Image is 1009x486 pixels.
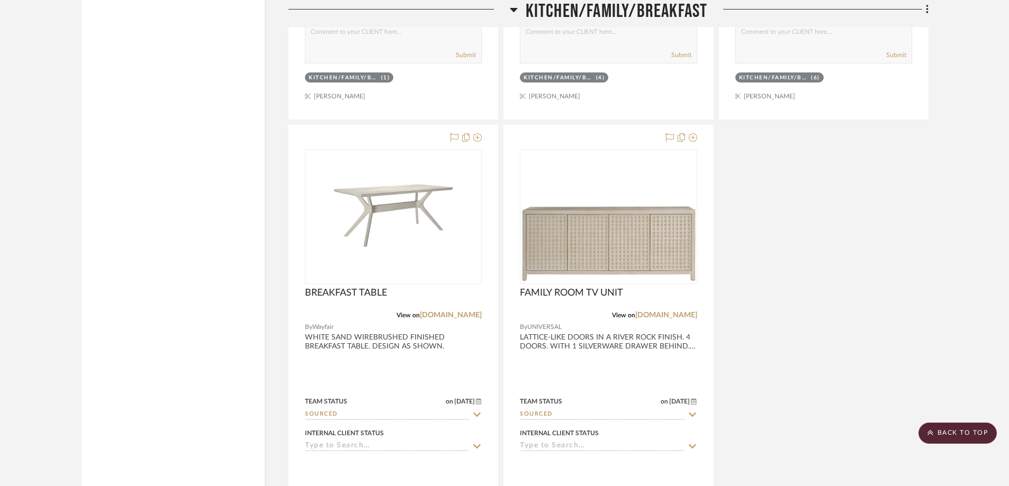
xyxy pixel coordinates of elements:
[520,322,527,332] span: By
[381,74,390,82] div: (1)
[661,398,668,405] span: on
[671,50,691,60] button: Submit
[811,74,820,82] div: (6)
[305,428,384,438] div: Internal Client Status
[446,398,453,405] span: on
[305,397,347,406] div: Team Status
[420,311,482,319] a: [DOMAIN_NAME]
[520,442,684,452] input: Type to Search…
[739,74,809,82] div: KITCHEN/FAMILY/BREAKFAST
[327,151,460,283] img: BREAKFAST TABLE
[397,312,420,318] span: View on
[305,287,387,299] span: BREAKFAST TABLE
[668,398,691,405] span: [DATE]
[886,50,906,60] button: Submit
[312,322,334,332] span: Wayfair
[305,410,469,420] input: Type to Search…
[309,74,379,82] div: KITCHEN/FAMILY/BREAKFAST
[635,311,697,319] a: [DOMAIN_NAME]
[305,442,469,452] input: Type to Search…
[527,322,562,332] span: UNIVERSAL
[596,74,605,82] div: (4)
[612,312,635,318] span: View on
[521,151,696,282] img: FAMILY ROOM TV UNIT
[520,397,562,406] div: Team Status
[453,398,476,405] span: [DATE]
[524,74,593,82] div: KITCHEN/FAMILY/BREAKFAST
[918,423,997,444] scroll-to-top-button: BACK TO TOP
[520,287,623,299] span: FAMILY ROOM TV UNIT
[520,428,599,438] div: Internal Client Status
[305,322,312,332] span: By
[456,50,476,60] button: Submit
[520,410,684,420] input: Type to Search…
